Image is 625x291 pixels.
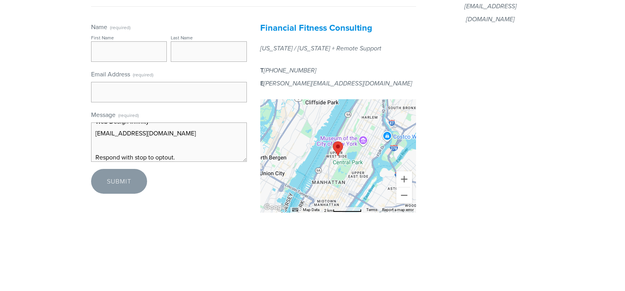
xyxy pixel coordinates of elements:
div: First Name [91,34,114,41]
span: (required) [118,109,139,121]
button: Zoom out [396,187,412,203]
button: Map Data [303,207,319,213]
button: Keyboard shortcuts [292,207,298,213]
h3: Financial Fitness Consulting [260,22,416,33]
span: 2 km [324,208,333,213]
textarea: Beloved website owner, I’m Jade from Website Infinity—creating sleek, secure, and mobile-ready we... [91,122,247,162]
strong: E [260,79,264,88]
em: [PERSON_NAME][EMAIL_ADDRESS][DOMAIN_NAME] [264,80,412,87]
button: SubmitSubmit [91,169,147,193]
strong: T [260,66,264,75]
span: (required) [110,25,131,30]
img: Google [262,202,288,213]
span: Email Address [91,70,130,78]
button: Map Scale: 2 km per 69 pixels [322,207,364,213]
span: Submit [107,177,131,185]
div: Last Name [171,34,193,41]
em: [US_STATE] / [US_STATE] + Remote Support [260,45,381,52]
span: Message [91,110,116,119]
a: Report a map error [382,208,414,212]
div: Financial Fitness Consulting & Management 10024, United States [333,141,343,156]
span: Name [91,22,107,31]
span: (required) [133,69,153,80]
em: [PHONE_NUMBER] [264,67,316,74]
a: Open this area in Google Maps (opens a new window) [262,202,288,213]
a: Terms [366,208,377,212]
button: Zoom in [396,171,412,187]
